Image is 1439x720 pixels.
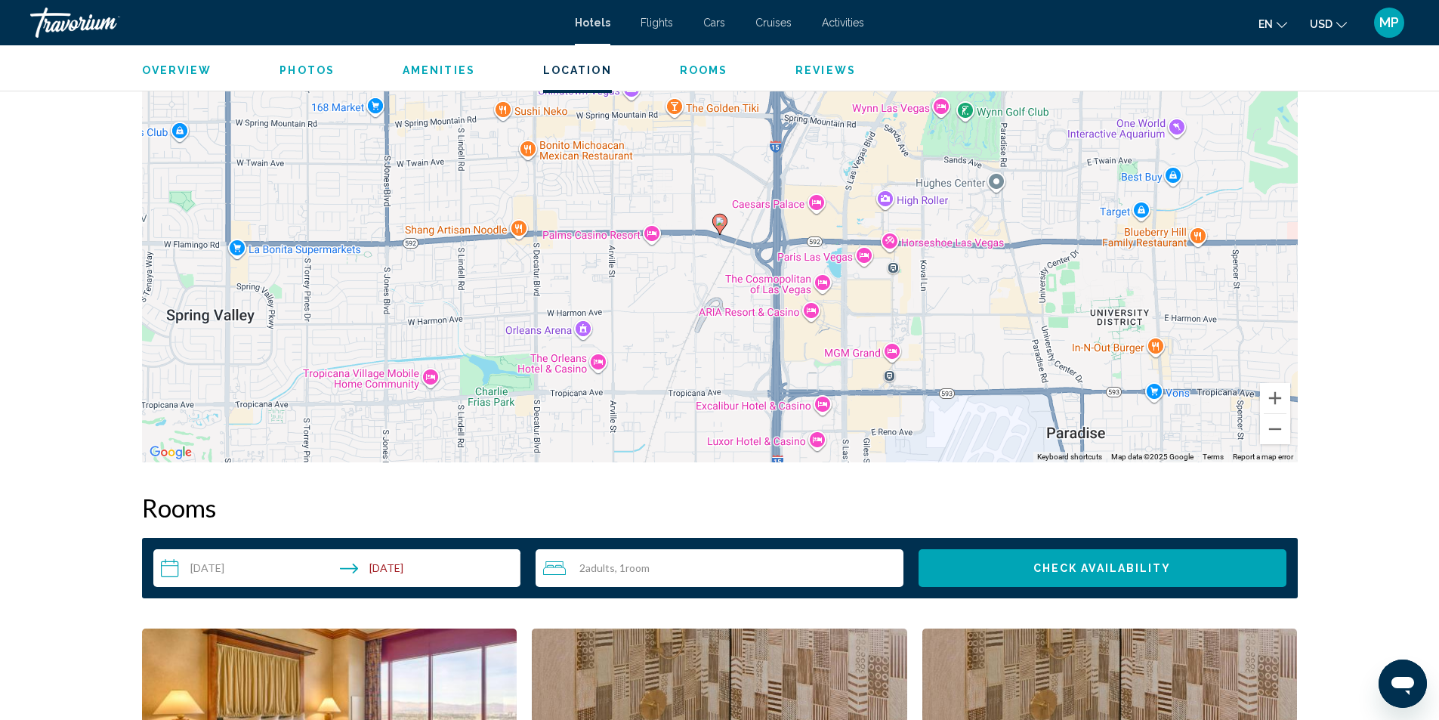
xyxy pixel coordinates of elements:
[680,63,728,77] button: Rooms
[755,17,792,29] a: Cruises
[641,17,673,29] a: Flights
[30,8,560,38] a: Travorium
[1233,453,1293,461] a: Report a map error
[1379,660,1427,708] iframe: Button to launch messaging window
[625,561,650,574] span: Room
[795,63,856,77] button: Reviews
[536,549,903,587] button: Travelers: 2 adults, 0 children
[822,17,864,29] a: Activities
[1203,453,1224,461] a: Terms
[1310,13,1347,35] button: Change currency
[142,63,212,77] button: Overview
[1111,453,1194,461] span: Map data ©2025 Google
[680,64,728,76] span: Rooms
[575,17,610,29] a: Hotels
[142,64,212,76] span: Overview
[543,64,612,76] span: Location
[1260,383,1290,413] button: Zoom in
[142,493,1298,523] h2: Rooms
[585,561,615,574] span: Adults
[1033,563,1172,575] span: Check Availability
[1260,414,1290,444] button: Zoom out
[403,64,475,76] span: Amenities
[403,63,475,77] button: Amenities
[146,443,196,462] a: Open this area in Google Maps (opens a new window)
[543,63,612,77] button: Location
[1258,18,1273,30] span: en
[153,549,521,587] button: Check-in date: Dec 29, 2025 Check-out date: Jan 3, 2026
[146,443,196,462] img: Google
[795,64,856,76] span: Reviews
[153,549,1286,587] div: Search widget
[279,63,335,77] button: Photos
[919,549,1286,587] button: Check Availability
[615,562,650,574] span: , 1
[703,17,725,29] a: Cars
[579,562,615,574] span: 2
[279,64,335,76] span: Photos
[1379,15,1399,30] span: MP
[1258,13,1287,35] button: Change language
[1370,7,1409,39] button: User Menu
[1310,18,1332,30] span: USD
[1037,452,1102,462] button: Keyboard shortcuts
